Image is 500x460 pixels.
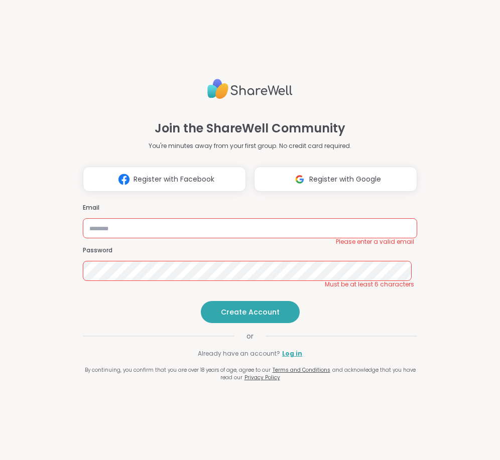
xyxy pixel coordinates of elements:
[244,374,280,381] a: Privacy Policy
[85,366,271,374] span: By continuing, you confirm that you are over 18 years of age, agree to our
[290,170,309,189] img: ShareWell Logomark
[336,238,414,246] span: Please enter a valid email
[149,141,351,150] p: You're minutes away from your first group. No credit card required.
[309,174,381,185] span: Register with Google
[83,167,246,192] button: Register with Facebook
[83,204,417,212] h3: Email
[201,301,300,323] button: Create Account
[114,170,134,189] img: ShareWell Logomark
[325,280,414,288] span: Must be at least 6 characters
[155,119,345,137] h1: Join the ShareWell Community
[220,366,416,381] span: and acknowledge that you have read our
[254,167,417,192] button: Register with Google
[134,174,214,185] span: Register with Facebook
[234,331,266,341] span: or
[198,349,280,358] span: Already have an account?
[83,246,417,255] h3: Password
[207,75,293,103] img: ShareWell Logo
[221,307,280,317] span: Create Account
[282,349,302,358] a: Log in
[273,366,330,374] a: Terms and Conditions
